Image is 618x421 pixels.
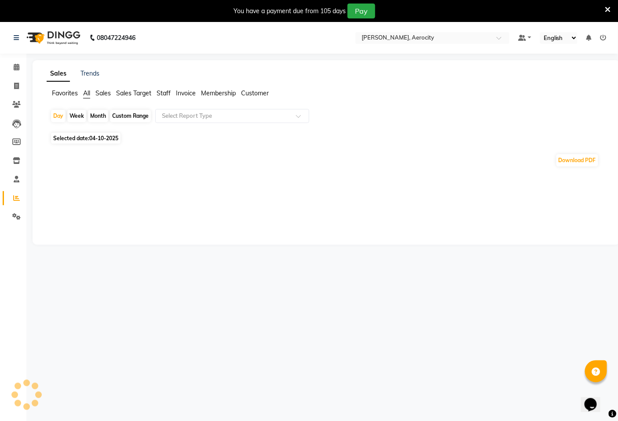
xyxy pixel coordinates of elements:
[157,89,171,97] span: Staff
[110,110,151,122] div: Custom Range
[95,89,111,97] span: Sales
[88,110,108,122] div: Month
[51,110,66,122] div: Day
[51,133,121,144] span: Selected date:
[116,89,151,97] span: Sales Target
[89,135,118,142] span: 04-10-2025
[201,89,236,97] span: Membership
[556,154,598,167] button: Download PDF
[67,110,86,122] div: Week
[52,89,78,97] span: Favorites
[47,66,70,82] a: Sales
[581,386,609,412] iframe: chat widget
[83,89,90,97] span: All
[22,25,83,50] img: logo
[234,7,346,16] div: You have a payment due from 105 days
[347,4,375,18] button: Pay
[241,89,269,97] span: Customer
[80,69,99,77] a: Trends
[97,25,135,50] b: 08047224946
[176,89,196,97] span: Invoice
